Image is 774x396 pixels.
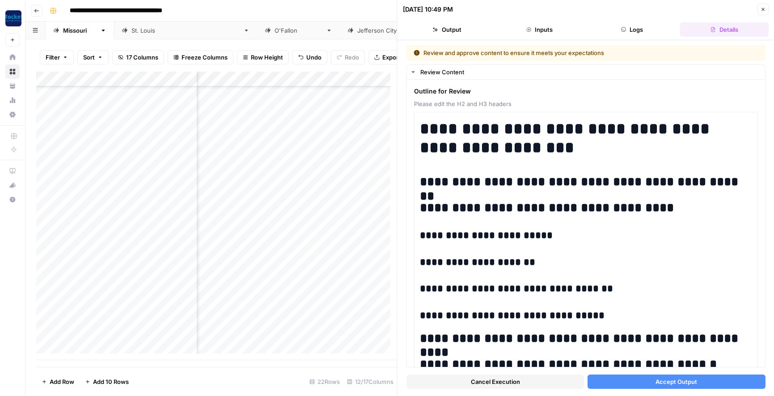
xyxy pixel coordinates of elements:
[357,26,418,35] div: [GEOGRAPHIC_DATA]
[420,68,760,77] div: Review Content
[237,50,289,64] button: Row Height
[403,5,453,14] div: [DATE] 10:49 PM
[345,53,359,62] span: Redo
[495,22,584,37] button: Inputs
[588,22,677,37] button: Logs
[46,53,60,62] span: Filter
[168,50,233,64] button: Freeze Columns
[306,53,321,62] span: Undo
[80,375,134,389] button: Add 10 Rows
[470,377,520,386] span: Cancel Execution
[368,50,420,64] button: Export CSV
[257,21,340,39] a: [PERSON_NAME]
[5,107,20,122] a: Settings
[5,10,21,26] img: Rocket Pilots Logo
[46,21,114,39] a: [US_STATE]
[306,375,343,389] div: 22 Rows
[63,26,97,35] div: [US_STATE]
[36,375,80,389] button: Add Row
[77,50,109,64] button: Sort
[382,53,414,62] span: Export CSV
[5,192,20,207] button: Help + Support
[40,50,74,64] button: Filter
[126,53,158,62] span: 17 Columns
[5,79,20,93] a: Your Data
[275,26,322,35] div: [PERSON_NAME]
[403,22,492,37] button: Output
[680,22,769,37] button: Details
[114,21,257,39] a: [GEOGRAPHIC_DATA][PERSON_NAME]
[5,50,20,64] a: Home
[414,99,758,108] span: Please edit the H2 and H3 headers
[5,93,20,107] a: Usage
[5,178,20,192] button: What's new?
[406,375,584,389] button: Cancel Execution
[50,377,74,386] span: Add Row
[5,7,20,30] button: Workspace: Rocket Pilots
[6,179,19,192] div: What's new?
[83,53,95,62] span: Sort
[343,375,397,389] div: 12/17 Columns
[407,65,765,79] button: Review Content
[414,87,758,96] span: Outline for Review
[131,26,240,35] div: [GEOGRAPHIC_DATA][PERSON_NAME]
[5,164,20,178] a: AirOps Academy
[656,377,697,386] span: Accept Output
[251,53,283,62] span: Row Height
[93,377,129,386] span: Add 10 Rows
[292,50,327,64] button: Undo
[340,21,435,39] a: [GEOGRAPHIC_DATA]
[112,50,164,64] button: 17 Columns
[414,48,681,57] div: Review and approve content to ensure it meets your expectations
[331,50,365,64] button: Redo
[588,375,765,389] button: Accept Output
[5,64,20,79] a: Browse
[182,53,228,62] span: Freeze Columns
